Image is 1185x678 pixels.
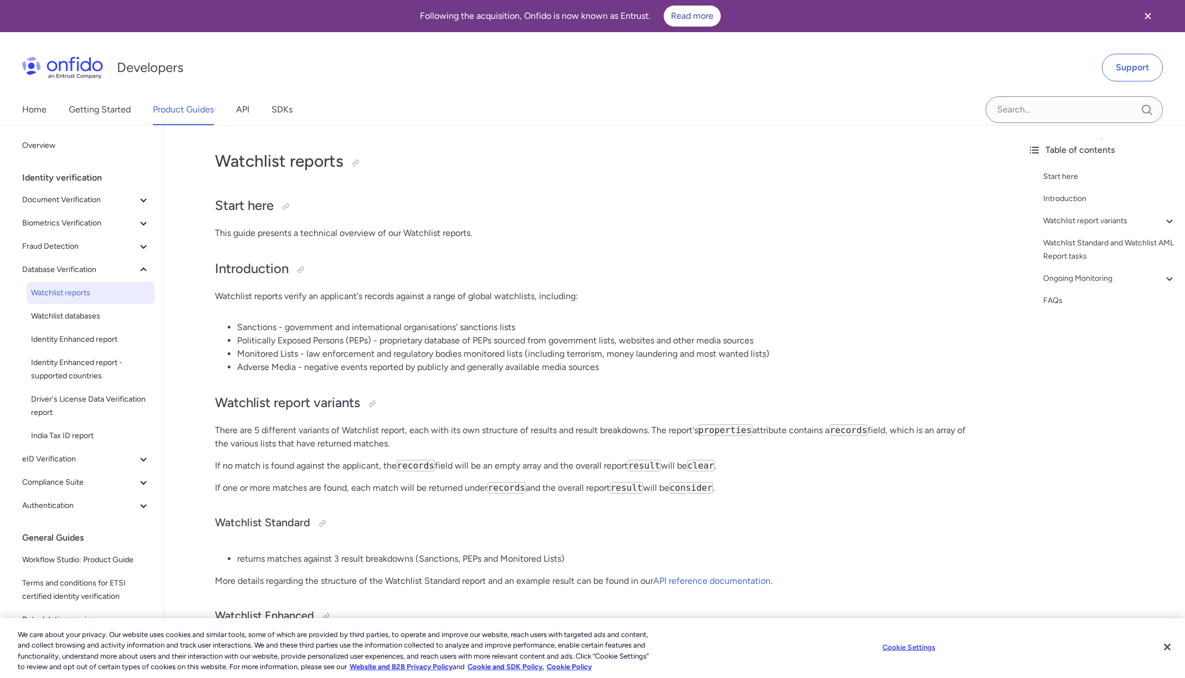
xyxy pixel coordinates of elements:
[698,424,752,436] code: properties
[31,286,150,300] span: Watchlist reports
[215,394,968,413] h2: Watchlist report variants
[1028,143,1176,157] div: Table of contents
[215,260,968,279] h2: Introduction
[22,139,150,152] span: Overview
[874,636,943,659] button: Cookie Settings
[117,59,183,76] h1: Developers
[27,305,155,327] a: Watchlist databases
[18,212,155,234] button: Biometrics Verification
[22,94,47,125] a: Home
[31,429,150,443] span: India Tax ID report
[27,282,155,304] a: Watchlist reports
[610,482,643,494] code: result
[397,460,435,471] code: records
[215,290,968,303] p: Watchlist reports verify an applicant's records against a range of global watchlists, including:
[22,193,137,207] span: Document Verification
[1043,214,1176,228] a: Watchlist report variants
[18,448,155,470] button: eID Verification
[215,227,968,240] p: This guide presents a technical overview of our Watchlist reports.
[215,424,968,450] p: There are 5 different variants of Watchlist report, each with its own structure of results and re...
[31,393,150,419] span: Driver's License Data Verification report
[1043,272,1176,285] a: Ongoing Monitoring
[18,495,155,517] button: Authentication
[13,6,1127,27] div: Following the acquisition, Onfido is now known as Entrust.
[669,482,713,494] code: consider
[27,328,155,351] a: Identity Enhanced report
[664,6,721,27] a: Read more
[1043,192,1176,206] a: Introduction
[22,167,159,189] div: Identity verification
[31,356,150,383] span: Identity Enhanced report - supported countries
[22,476,137,489] span: Compliance Suite
[22,217,137,230] span: Biometrics Verification
[1043,294,1176,307] a: FAQs
[18,189,155,211] button: Document Verification
[237,552,968,566] li: returns matches against 3 result breakdowns (Sanctions, PEPs and Monitored Lists)
[547,662,592,671] a: Cookie Policy
[215,608,968,625] h3: Watchlist Enhanced
[27,352,155,387] a: Identity Enhanced report - supported countries
[22,613,150,626] span: Data deletion service
[236,94,249,125] a: API
[237,361,968,374] li: Adverse Media - negative events reported by publicly and generally available media sources
[22,499,137,512] span: Authentication
[829,424,868,436] code: records
[468,662,544,671] a: Cookie and SDK Policy.
[18,629,652,672] div: We care about your privacy. Our website uses cookies and similar tools, some of which are provide...
[350,662,453,671] a: More information about our cookie policy., opens in a new tab
[31,310,150,323] span: Watchlist databases
[18,609,155,631] a: Data deletion service
[22,263,137,276] span: Database Verification
[22,56,103,79] img: Onfido Logo
[215,481,968,495] p: If one or more matches are found, each match will be returned under and the overall report will be .
[22,527,159,549] div: General Guides
[488,482,526,494] code: records
[215,515,968,532] h3: Watchlist Standard
[628,460,661,471] code: result
[215,197,968,215] h2: Start here
[1155,635,1179,659] button: Close
[18,471,155,494] button: Compliance Suite
[18,572,155,608] a: Terms and conditions for ETSI certified identity verification
[237,321,968,334] li: Sanctions - government and international organisations' sanctions lists
[22,553,150,567] span: Workflow Studio: Product Guide
[18,259,155,281] button: Database Verification
[27,388,155,424] a: Driver's License Data Verification report
[1127,2,1168,30] button: Close banner
[31,333,150,346] span: Identity Enhanced report
[653,576,771,586] a: API reference documentation
[22,240,137,253] span: Fraud Detection
[986,96,1163,123] input: Onfido search input field
[237,334,968,347] li: Politically Exposed Persons (PEPs) - proprietary database of PEPs sourced from government lists, ...
[153,94,214,125] a: Product Guides
[18,135,155,157] a: Overview
[215,150,968,172] h1: Watchlist reports
[1043,170,1176,183] a: Start here
[1043,237,1176,263] a: Watchlist Standard and Watchlist AML Report tasks
[215,459,968,472] p: If no match is found against the applicant, the field will be an empty array and the overall repo...
[271,94,293,125] a: SDKs
[18,235,155,258] button: Fraud Detection
[1102,54,1163,81] a: Support
[69,94,131,125] a: Getting Started
[237,347,968,361] li: Monitored Lists - law enforcement and regulatory bodies monitored lists (including terrorism, mon...
[27,425,155,447] a: India Tax ID report
[687,460,715,471] code: clear
[215,574,968,588] p: More details regarding the structure of the Watchlist Standard report and an example result can b...
[22,453,137,466] span: eID Verification
[22,577,150,603] span: Terms and conditions for ETSI certified identity verification
[1141,9,1155,23] svg: Close banner
[18,549,155,571] a: Workflow Studio: Product Guide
